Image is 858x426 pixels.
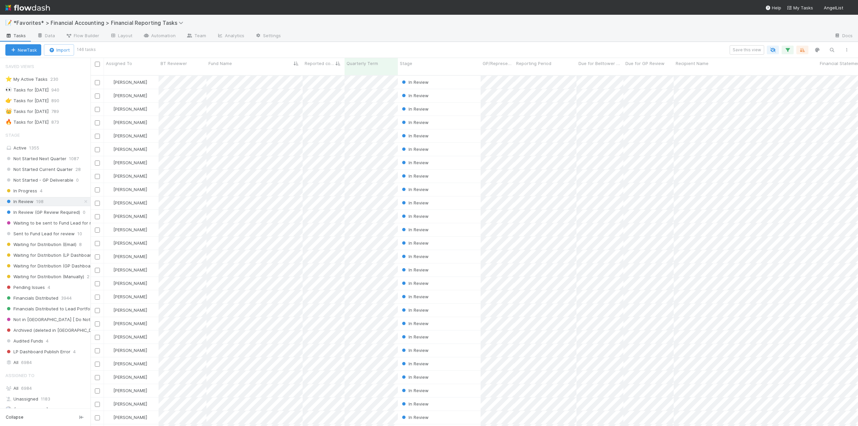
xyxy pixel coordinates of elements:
[113,79,147,85] span: [PERSON_NAME]
[107,79,112,85] img: avatar_030f5503-c087-43c2-95d1-dd8963b2926c.png
[401,333,429,340] div: In Review
[208,60,232,67] span: Fund Name
[95,120,100,125] input: Toggle Row Selected
[61,294,72,302] span: 3944
[107,106,112,112] img: avatar_030f5503-c087-43c2-95d1-dd8963b2926c.png
[401,253,429,260] div: In Review
[5,108,12,114] span: 👑
[107,199,147,206] div: [PERSON_NAME]
[401,132,429,139] div: In Review
[95,94,100,99] input: Toggle Row Selected
[107,240,147,246] div: [PERSON_NAME]
[113,146,147,152] span: [PERSON_NAME]
[5,348,70,356] span: LP Dashboard Publish Error
[113,254,147,259] span: [PERSON_NAME]
[401,240,429,246] span: In Review
[107,106,147,112] div: [PERSON_NAME]
[107,253,147,260] div: [PERSON_NAME]
[401,415,429,420] span: In Review
[95,348,100,353] input: Toggle Row Selected
[401,186,429,193] div: In Review
[5,395,89,403] div: Unassigned
[401,267,429,272] span: In Review
[401,347,429,354] div: In Review
[51,118,66,126] span: 873
[181,31,211,42] a: Team
[41,395,50,403] span: 1183
[113,120,147,125] span: [PERSON_NAME]
[113,106,147,112] span: [PERSON_NAME]
[5,369,35,382] span: Assigned To
[107,267,112,272] img: avatar_030f5503-c087-43c2-95d1-dd8963b2926c.png
[95,268,100,273] input: Toggle Row Selected
[107,214,112,219] img: avatar_030f5503-c087-43c2-95d1-dd8963b2926c.png
[5,119,12,125] span: 🔥
[107,320,147,327] div: [PERSON_NAME]
[401,281,429,286] span: In Review
[107,401,112,407] img: avatar_030f5503-c087-43c2-95d1-dd8963b2926c.png
[69,155,79,163] span: 1087
[107,92,147,99] div: [PERSON_NAME]
[578,60,622,67] span: Due for Belltower Review
[787,4,813,11] a: My Tasks
[95,295,100,300] input: Toggle Row Selected
[95,402,100,407] input: Toggle Row Selected
[401,187,429,192] span: In Review
[113,93,147,98] span: [PERSON_NAME]
[5,155,66,163] span: Not Started Next Quarter
[829,31,858,42] a: Docs
[14,407,48,412] span: [PERSON_NAME]
[95,107,100,112] input: Toggle Row Selected
[107,361,112,366] img: avatar_030f5503-c087-43c2-95d1-dd8963b2926c.png
[50,75,65,83] span: 230
[765,4,781,11] div: Help
[401,226,429,233] div: In Review
[5,262,96,270] span: Waiting for Distribution (GP Dashboard)
[5,144,89,152] div: Active
[21,385,32,391] span: 6984
[107,387,147,394] div: [PERSON_NAME]
[107,307,147,313] div: [PERSON_NAME]
[95,388,100,393] input: Toggle Row Selected
[6,414,23,420] span: Collapse
[400,60,412,67] span: Stage
[5,219,104,227] span: Waiting to be sent to Fund Lead for review
[5,176,73,184] span: Not Started - GP Deliverable
[95,201,100,206] input: Toggle Row Selected
[107,132,147,139] div: [PERSON_NAME]
[29,145,39,150] span: 1355
[5,87,12,93] span: 👀
[40,187,43,195] span: 4
[107,280,147,287] div: [PERSON_NAME]
[401,321,429,326] span: In Review
[5,197,34,206] span: In Review
[401,120,429,125] span: In Review
[76,176,79,184] span: 0
[401,119,429,126] div: In Review
[113,160,147,165] span: [PERSON_NAME]
[113,240,147,246] span: [PERSON_NAME]
[401,173,429,179] span: In Review
[107,281,112,286] img: avatar_030f5503-c087-43c2-95d1-dd8963b2926c.png
[107,254,112,259] img: avatar_030f5503-c087-43c2-95d1-dd8963b2926c.png
[113,374,147,380] span: [PERSON_NAME]
[5,128,20,142] span: Stage
[5,283,45,292] span: Pending Issues
[113,388,147,393] span: [PERSON_NAME]
[5,118,49,126] div: Tasks for [DATE]
[107,293,147,300] div: [PERSON_NAME]
[138,31,181,42] a: Automation
[401,401,429,407] span: In Review
[5,98,12,103] span: 👉
[5,2,50,13] img: logo-inverted-e16ddd16eac7371096b0.svg
[401,159,429,166] div: In Review
[105,31,138,42] a: Layout
[51,86,66,94] span: 940
[95,308,100,313] input: Toggle Row Selected
[48,283,50,292] span: 4
[250,31,286,42] a: Settings
[401,361,429,366] span: In Review
[95,80,100,85] input: Toggle Row Selected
